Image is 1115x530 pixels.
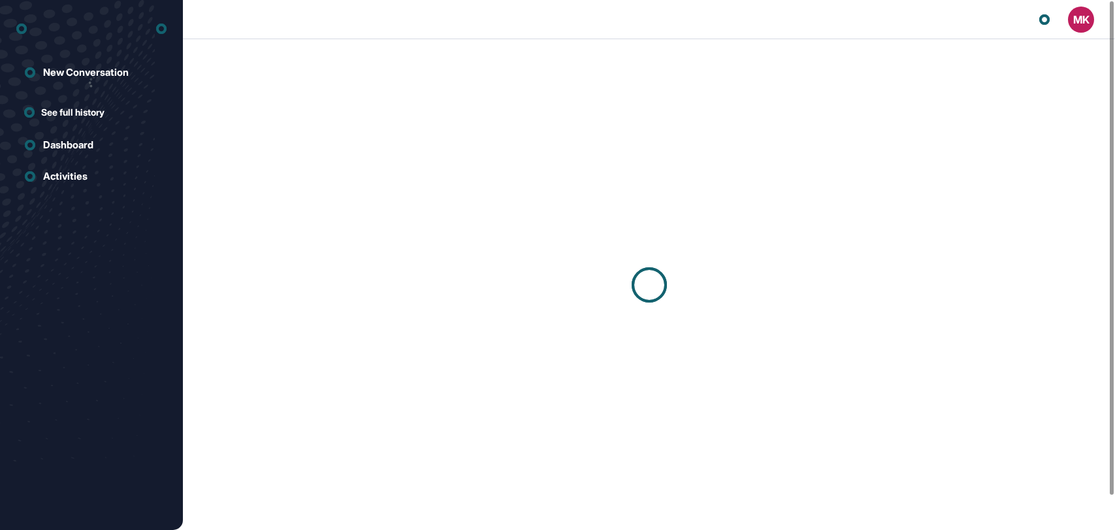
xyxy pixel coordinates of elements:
[16,59,167,86] a: New Conversation
[1068,7,1094,33] button: MK
[16,18,27,39] div: entrapeer-logo
[24,105,167,119] a: See full history
[16,163,167,190] a: Activities
[43,171,88,182] div: Activities
[43,139,93,151] div: Dashboard
[41,105,105,119] span: See full history
[43,67,129,78] div: New Conversation
[16,132,167,158] a: Dashboard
